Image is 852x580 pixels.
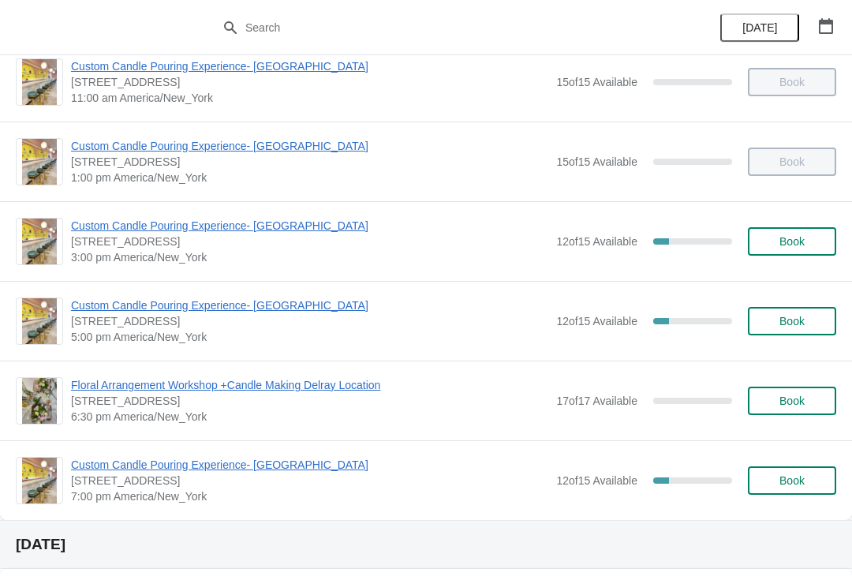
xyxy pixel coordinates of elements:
button: Book [748,387,836,415]
button: Book [748,466,836,495]
span: 11:00 am America/New_York [71,90,548,106]
span: [STREET_ADDRESS] [71,234,548,249]
img: Custom Candle Pouring Experience- Delray Beach | 415 East Atlantic Avenue, Delray Beach, FL, USA ... [22,298,57,344]
span: [STREET_ADDRESS] [71,154,548,170]
span: 15 of 15 Available [556,155,637,168]
img: Floral Arrangement Workshop +Candle Making Delray Location | 415 East Atlantic Avenue, Delray Bea... [22,378,57,424]
span: Book [779,235,805,248]
button: [DATE] [720,13,799,42]
span: Custom Candle Pouring Experience- [GEOGRAPHIC_DATA] [71,58,548,74]
span: Custom Candle Pouring Experience- [GEOGRAPHIC_DATA] [71,457,548,473]
span: Book [779,395,805,407]
span: 12 of 15 Available [556,235,637,248]
span: [STREET_ADDRESS] [71,74,548,90]
span: 17 of 17 Available [556,395,637,407]
img: Custom Candle Pouring Experience- Delray Beach | 415 East Atlantic Avenue, Delray Beach, FL, USA ... [22,458,57,503]
span: Book [779,474,805,487]
span: [DATE] [742,21,777,34]
span: 3:00 pm America/New_York [71,249,548,265]
span: 15 of 15 Available [556,76,637,88]
button: Book [748,227,836,256]
span: Floral Arrangement Workshop +Candle Making Delray Location [71,377,548,393]
span: Custom Candle Pouring Experience- [GEOGRAPHIC_DATA] [71,138,548,154]
span: 7:00 pm America/New_York [71,488,548,504]
span: 12 of 15 Available [556,474,637,487]
input: Search [245,13,639,42]
span: Book [779,315,805,327]
span: 12 of 15 Available [556,315,637,327]
img: Custom Candle Pouring Experience- Delray Beach | 415 East Atlantic Avenue, Delray Beach, FL, USA ... [22,59,57,105]
span: [STREET_ADDRESS] [71,313,548,329]
span: Custom Candle Pouring Experience- [GEOGRAPHIC_DATA] [71,218,548,234]
span: 6:30 pm America/New_York [71,409,548,425]
span: [STREET_ADDRESS] [71,393,548,409]
img: Custom Candle Pouring Experience- Delray Beach | 415 East Atlantic Avenue, Delray Beach, FL, USA ... [22,219,57,264]
span: [STREET_ADDRESS] [71,473,548,488]
span: 5:00 pm America/New_York [71,329,548,345]
span: 1:00 pm America/New_York [71,170,548,185]
img: Custom Candle Pouring Experience- Delray Beach | 415 East Atlantic Avenue, Delray Beach, FL, USA ... [22,139,57,185]
h2: [DATE] [16,537,836,552]
span: Custom Candle Pouring Experience- [GEOGRAPHIC_DATA] [71,297,548,313]
button: Book [748,307,836,335]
